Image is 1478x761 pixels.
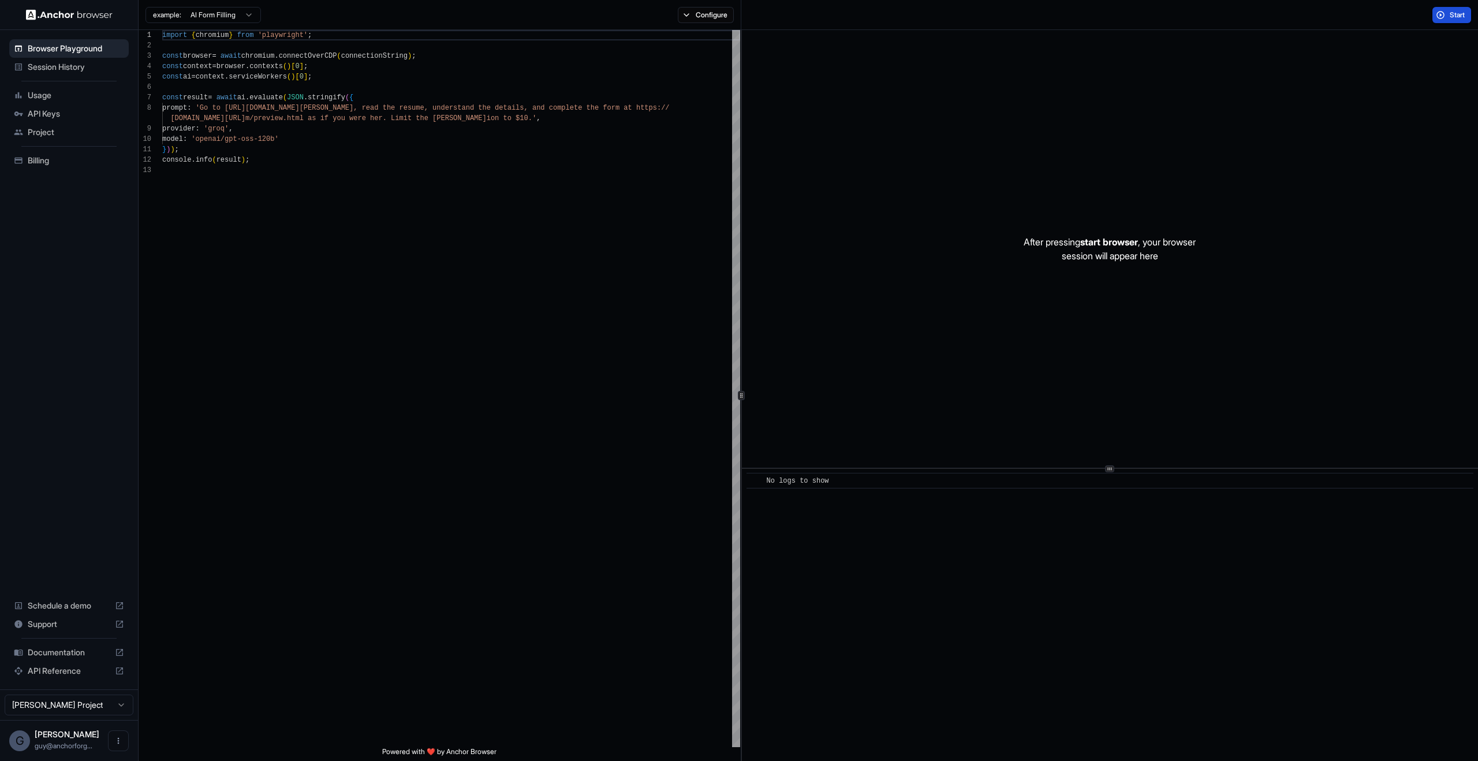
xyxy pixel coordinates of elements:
span: start browser [1080,236,1138,248]
span: info [196,156,212,164]
span: [DOMAIN_NAME][URL] [170,114,245,122]
span: ai [183,73,191,81]
span: ) [291,73,295,81]
div: 12 [139,155,151,165]
span: ] [304,73,308,81]
span: stringify [308,94,345,102]
span: ​ [752,475,758,487]
div: Usage [9,86,129,105]
span: = [212,62,216,70]
span: Powered with ❤️ by Anchor Browser [382,747,497,761]
div: Billing [9,151,129,170]
span: model [162,135,183,143]
div: 5 [139,72,151,82]
span: console [162,156,191,164]
span: ) [166,146,170,154]
span: ; [304,62,308,70]
span: chromium [241,52,275,60]
span: { [191,31,195,39]
div: Browser Playground [9,39,129,58]
span: contexts [249,62,283,70]
div: Support [9,615,129,633]
span: ; [175,146,179,154]
span: API Keys [28,108,124,120]
span: prompt [162,104,187,112]
span: 'Go to [URL][DOMAIN_NAME][PERSON_NAME], re [196,104,370,112]
span: const [162,94,183,102]
span: Start [1450,10,1466,20]
div: 6 [139,82,151,92]
span: context [183,62,212,70]
span: Guy Ben Simhon [35,729,99,739]
span: await [221,52,241,60]
div: 8 [139,103,151,113]
span: Documentation [28,647,110,658]
span: Usage [28,89,124,101]
span: chromium [196,31,229,39]
span: 0 [300,73,304,81]
span: Project [28,126,124,138]
button: Open menu [108,730,129,751]
span: = [208,94,212,102]
span: 'openai/gpt-oss-120b' [191,135,278,143]
div: 11 [139,144,151,155]
span: ( [345,94,349,102]
span: Schedule a demo [28,600,110,611]
div: 13 [139,165,151,176]
span: . [304,94,308,102]
span: serviceWorkers [229,73,287,81]
span: 'groq' [204,125,229,133]
div: API Keys [9,105,129,123]
div: 2 [139,40,151,51]
span: ; [412,52,416,60]
span: ) [408,52,412,60]
span: , [536,114,540,122]
span: await [217,94,237,102]
span: Billing [28,155,124,166]
span: ion to $10.' [487,114,536,122]
span: ) [170,146,174,154]
div: Session History [9,58,129,76]
button: Configure [678,7,734,23]
div: Project [9,123,129,141]
div: 1 [139,30,151,40]
div: API Reference [9,662,129,680]
span: e the form at https:// [578,104,669,112]
span: Session History [28,61,124,73]
span: evaluate [249,94,283,102]
span: import [162,31,187,39]
div: G [9,730,30,751]
span: : [187,104,191,112]
span: [ [295,73,299,81]
div: 10 [139,134,151,144]
span: ad the resume, understand the details, and complet [370,104,578,112]
span: } [229,31,233,39]
span: example: [153,10,181,20]
div: Schedule a demo [9,596,129,615]
div: 3 [139,51,151,61]
span: ai [237,94,245,102]
span: . [245,94,249,102]
span: , [229,125,233,133]
span: const [162,73,183,81]
span: connectOverCDP [279,52,337,60]
span: ( [283,94,287,102]
span: ; [308,31,312,39]
div: 4 [139,61,151,72]
span: : [183,135,187,143]
span: ) [287,62,291,70]
span: [ [291,62,295,70]
span: const [162,62,183,70]
span: ( [287,73,291,81]
div: 9 [139,124,151,134]
span: 'playwright' [258,31,308,39]
span: browser [183,52,212,60]
span: ) [241,156,245,164]
span: JSON [287,94,304,102]
span: { [349,94,353,102]
span: = [191,73,195,81]
span: = [212,52,216,60]
span: ; [308,73,312,81]
span: result [217,156,241,164]
span: browser [217,62,245,70]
